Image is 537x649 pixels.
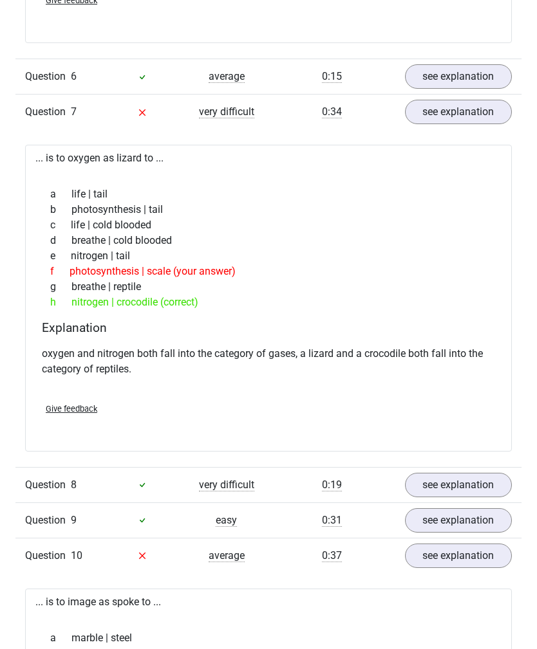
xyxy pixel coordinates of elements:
[71,514,77,526] span: 9
[209,549,245,562] span: average
[50,630,71,646] span: a
[216,514,237,527] span: easy
[405,544,513,568] a: see explanation
[405,100,513,124] a: see explanation
[405,508,513,533] a: see explanation
[42,346,495,377] p: oxygen and nitrogen both fall into the category of gases, a lizard and a crocodile both fall into...
[41,187,496,202] div: life | tail
[41,295,496,310] div: nitrogen | crocodile (correct)
[405,473,513,497] a: see explanation
[46,404,97,414] span: Give feedback
[50,217,71,233] span: c
[50,233,71,248] span: d
[322,549,342,562] span: 0:37
[41,233,496,248] div: breathe | cold blooded
[322,70,342,83] span: 0:15
[41,279,496,295] div: breathe | reptile
[71,479,77,491] span: 8
[25,69,71,84] span: Question
[322,105,342,118] span: 0:34
[50,187,71,202] span: a
[42,320,495,335] h4: Explanation
[41,264,496,279] div: photosynthesis | scale (your answer)
[322,514,342,527] span: 0:31
[50,295,71,310] span: h
[50,279,71,295] span: g
[71,549,82,562] span: 10
[41,630,496,646] div: marble | steel
[25,513,71,528] span: Question
[25,477,71,493] span: Question
[41,202,496,217] div: photosynthesis | tail
[71,70,77,82] span: 6
[25,548,71,563] span: Question
[71,105,77,118] span: 7
[50,202,71,217] span: b
[199,105,254,118] span: very difficult
[199,479,254,491] span: very difficult
[209,70,245,83] span: average
[25,104,71,120] span: Question
[50,248,71,264] span: e
[41,217,496,233] div: life | cold blooded
[322,479,342,491] span: 0:19
[405,64,513,89] a: see explanation
[41,248,496,264] div: nitrogen | tail
[50,264,70,279] span: f
[25,145,512,451] div: ... is to oxygen as lizard to ...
